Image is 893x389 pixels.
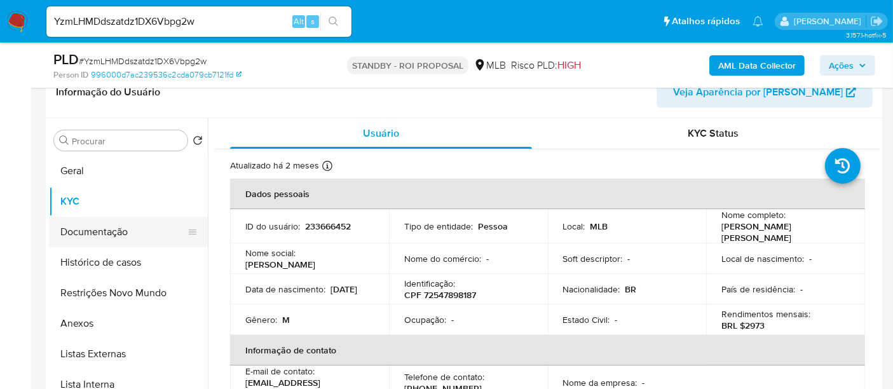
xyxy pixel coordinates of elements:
p: Rendimentos mensais : [721,308,810,320]
button: search-icon [320,13,346,31]
span: Usuário [363,126,399,140]
p: Nome social : [245,247,296,259]
b: AML Data Collector [718,55,796,76]
span: KYC Status [688,126,739,140]
b: Person ID [53,69,88,81]
div: MLB [474,58,506,72]
span: Atalhos rápidos [672,15,740,28]
p: Atualizado há 2 meses [230,160,319,172]
p: Soft descriptor : [563,253,623,264]
th: Dados pessoais [230,179,865,209]
p: - [809,253,812,264]
span: Alt [294,15,304,27]
button: Procurar [59,135,69,146]
button: Listas Externas [49,339,208,369]
button: Anexos [49,308,208,339]
input: Pesquise usuários ou casos... [46,13,351,30]
p: Nome completo : [721,209,786,221]
p: Nacionalidade : [563,283,620,295]
p: BRL $2973 [721,320,765,331]
button: AML Data Collector [709,55,805,76]
p: - [800,283,803,295]
p: E-mail de contato : [245,365,315,377]
p: Tipo de entidade : [404,221,473,232]
p: CPF 72547898187 [404,289,476,301]
b: PLD [53,49,79,69]
p: Local de nascimento : [721,253,804,264]
p: BR [625,283,637,295]
p: [DATE] [331,283,357,295]
button: KYC [49,186,208,217]
p: Nome da empresa : [563,377,637,388]
span: Risco PLD: [511,58,581,72]
button: Documentação [49,217,198,247]
button: Restrições Novo Mundo [49,278,208,308]
p: Nome do comércio : [404,253,481,264]
p: Data de nascimento : [245,283,325,295]
span: HIGH [557,58,581,72]
p: STANDBY - ROI PROPOSAL [347,57,468,74]
span: Ações [829,55,854,76]
th: Informação de contato [230,335,865,365]
p: erico.trevizan@mercadopago.com.br [794,15,866,27]
p: ID do usuário : [245,221,300,232]
button: Histórico de casos [49,247,208,278]
p: M [282,314,290,325]
p: Pessoa [478,221,508,232]
span: s [311,15,315,27]
a: Notificações [753,16,763,27]
p: Gênero : [245,314,277,325]
p: - [486,253,489,264]
p: - [615,314,618,325]
button: Geral [49,156,208,186]
a: 996000d7ac239536c2cda079cb7121fd [91,69,242,81]
button: Ações [820,55,875,76]
p: 233666452 [305,221,351,232]
p: Telefone de contato : [404,371,484,383]
p: Estado Civil : [563,314,610,325]
a: Sair [870,15,883,28]
span: # YzmLHMDdszatdz1DX6Vbpg2w [79,55,207,67]
p: Local : [563,221,585,232]
p: - [628,253,631,264]
input: Procurar [72,135,182,147]
p: [PERSON_NAME] [245,259,315,270]
p: Identificação : [404,278,455,289]
span: Veja Aparência por [PERSON_NAME] [673,77,843,107]
p: País de residência : [721,283,795,295]
p: - [451,314,454,325]
p: Ocupação : [404,314,446,325]
h1: Informação do Usuário [56,86,160,99]
p: MLB [590,221,608,232]
p: [PERSON_NAME] [PERSON_NAME] [721,221,845,243]
span: 3.157.1-hotfix-5 [846,30,887,40]
button: Retornar ao pedido padrão [193,135,203,149]
p: - [643,377,645,388]
button: Veja Aparência por [PERSON_NAME] [657,77,873,107]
